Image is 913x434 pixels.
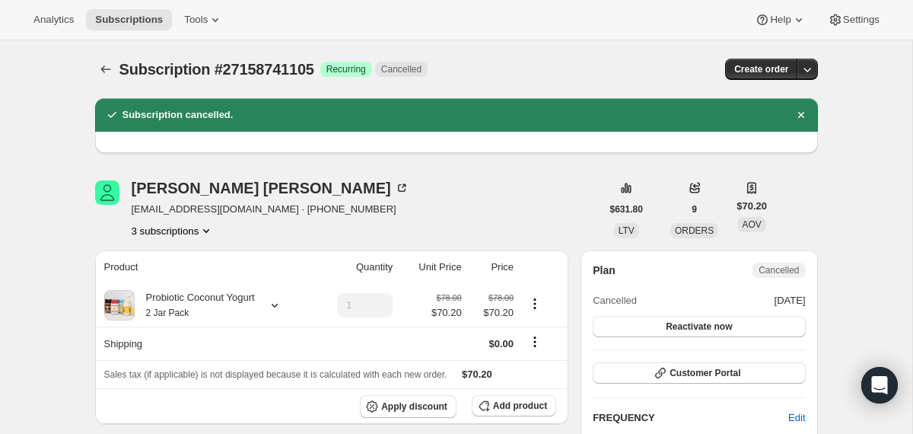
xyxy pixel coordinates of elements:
span: Edit [788,410,805,426]
span: $0.00 [489,338,514,349]
small: $78.00 [488,293,514,302]
span: Apply discount [381,400,447,413]
button: Analytics [24,9,83,30]
img: product img [104,290,135,321]
button: Reactivate now [593,316,805,337]
span: Add product [493,400,547,412]
span: $70.20 [471,305,514,321]
h2: FREQUENCY [593,410,788,426]
span: Customer Portal [670,367,740,379]
th: Unit Price [397,251,466,284]
span: [EMAIL_ADDRESS][DOMAIN_NAME] · [PHONE_NUMBER] [132,202,409,217]
button: Product actions [132,223,215,238]
button: Create order [725,59,797,80]
button: Product actions [523,295,547,312]
button: Help [746,9,815,30]
th: Product [95,251,313,284]
span: ORDERS [675,225,714,236]
span: 9 [692,203,697,215]
span: Cancelled [593,293,637,308]
span: Cancelled [759,264,799,276]
div: Open Intercom Messenger [861,367,898,404]
span: Tools [184,14,208,26]
button: Apply discount [360,395,456,418]
button: Edit [779,406,814,430]
button: Settings [819,9,889,30]
button: Dismiss notification [791,104,812,126]
span: Subscriptions [95,14,163,26]
div: [PERSON_NAME] [PERSON_NAME] [132,180,409,196]
span: $70.20 [462,369,492,380]
th: Price [466,251,518,284]
span: [DATE] [775,293,806,308]
h2: Plan [593,263,616,278]
span: Analytics [33,14,74,26]
th: Quantity [312,251,397,284]
button: Customer Portal [593,362,805,384]
span: Create order [734,63,788,75]
span: Settings [843,14,880,26]
button: 9 [682,199,706,220]
span: Vanessa Sánchez [95,180,119,205]
span: Subscription #27158741105 [119,61,314,78]
small: $78.00 [437,293,462,302]
span: Help [770,14,791,26]
button: $631.80 [601,199,652,220]
span: $631.80 [610,203,643,215]
span: $70.20 [736,199,767,214]
span: Reactivate now [666,321,732,333]
h2: Subscription cancelled. [122,107,234,123]
div: Probiotic Coconut Yogurt [135,290,255,321]
small: 2 Jar Pack [146,308,189,318]
button: Add product [472,395,556,416]
span: Cancelled [381,63,422,75]
button: Tools [175,9,232,30]
button: Subscriptions [95,59,116,80]
th: Shipping [95,327,313,360]
span: Sales tax (if applicable) is not displayed because it is calculated with each new order. [104,369,447,380]
button: Shipping actions [523,333,547,350]
span: LTV [619,225,635,236]
span: Recurring [326,63,366,75]
span: $70.20 [431,305,462,321]
span: AOV [742,219,761,230]
button: Subscriptions [86,9,172,30]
